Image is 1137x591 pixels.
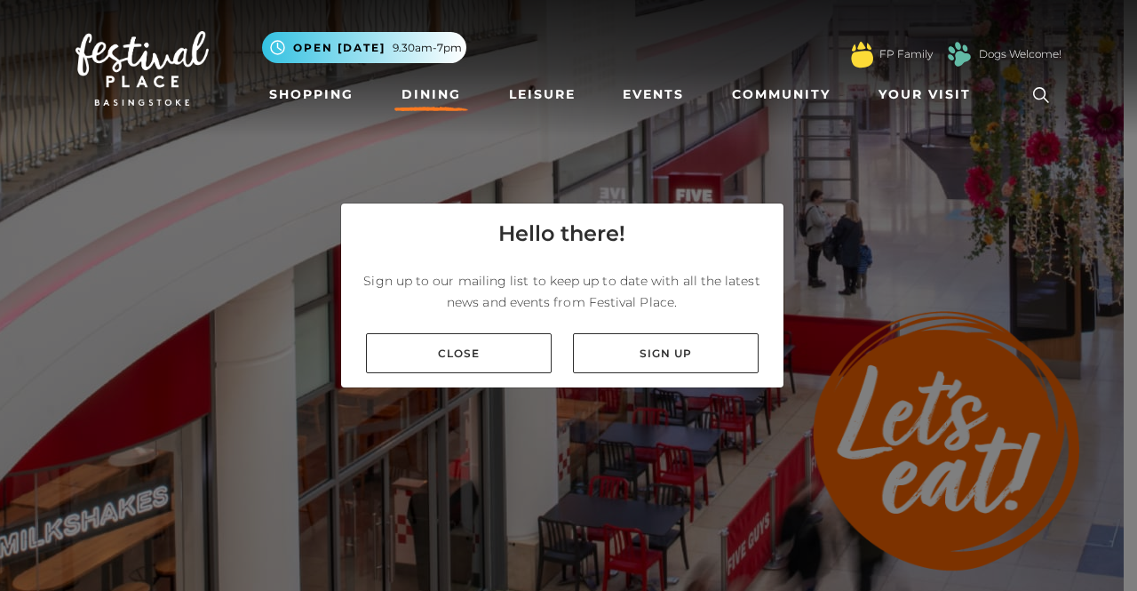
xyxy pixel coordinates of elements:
a: Close [366,333,552,373]
span: 9.30am-7pm [393,40,462,56]
h4: Hello there! [498,218,625,250]
a: Dining [394,78,468,111]
a: Your Visit [871,78,987,111]
a: Sign up [573,333,759,373]
img: Festival Place Logo [76,31,209,106]
a: Leisure [502,78,583,111]
a: FP Family [879,46,933,62]
a: Community [725,78,838,111]
button: Open [DATE] 9.30am-7pm [262,32,466,63]
span: Open [DATE] [293,40,386,56]
a: Shopping [262,78,361,111]
a: Events [616,78,691,111]
a: Dogs Welcome! [979,46,1061,62]
p: Sign up to our mailing list to keep up to date with all the latest news and events from Festival ... [355,270,769,313]
span: Your Visit [879,85,971,104]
